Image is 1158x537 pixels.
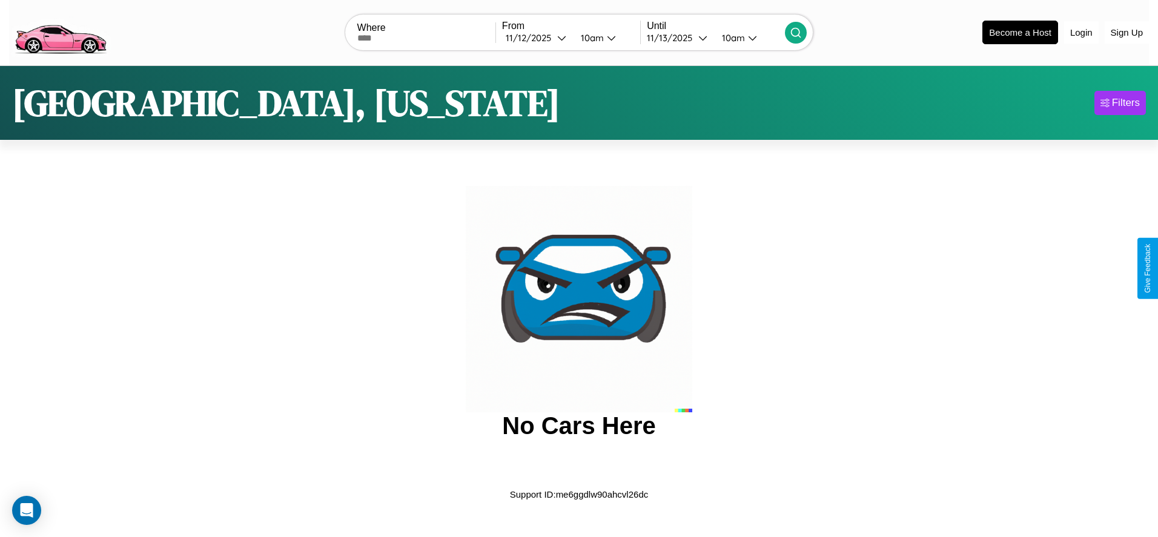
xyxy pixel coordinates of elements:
div: Open Intercom Messenger [12,496,41,525]
button: Sign Up [1105,21,1149,44]
p: Support ID: me6ggdlw90ahcvl26dc [510,486,648,502]
div: 10am [716,32,748,44]
h2: No Cars Here [502,412,655,440]
button: 10am [712,31,785,44]
button: 10am [571,31,640,44]
div: 10am [575,32,607,44]
label: Where [357,22,495,33]
button: Login [1064,21,1099,44]
button: Filters [1094,91,1146,115]
img: car [466,186,692,412]
label: From [502,21,640,31]
div: 11 / 12 / 2025 [506,32,557,44]
button: 11/12/2025 [502,31,571,44]
div: Give Feedback [1143,244,1152,293]
label: Until [647,21,785,31]
div: 11 / 13 / 2025 [647,32,698,44]
img: logo [9,6,111,57]
button: Become a Host [982,21,1058,44]
h1: [GEOGRAPHIC_DATA], [US_STATE] [12,78,560,128]
div: Filters [1112,97,1140,109]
